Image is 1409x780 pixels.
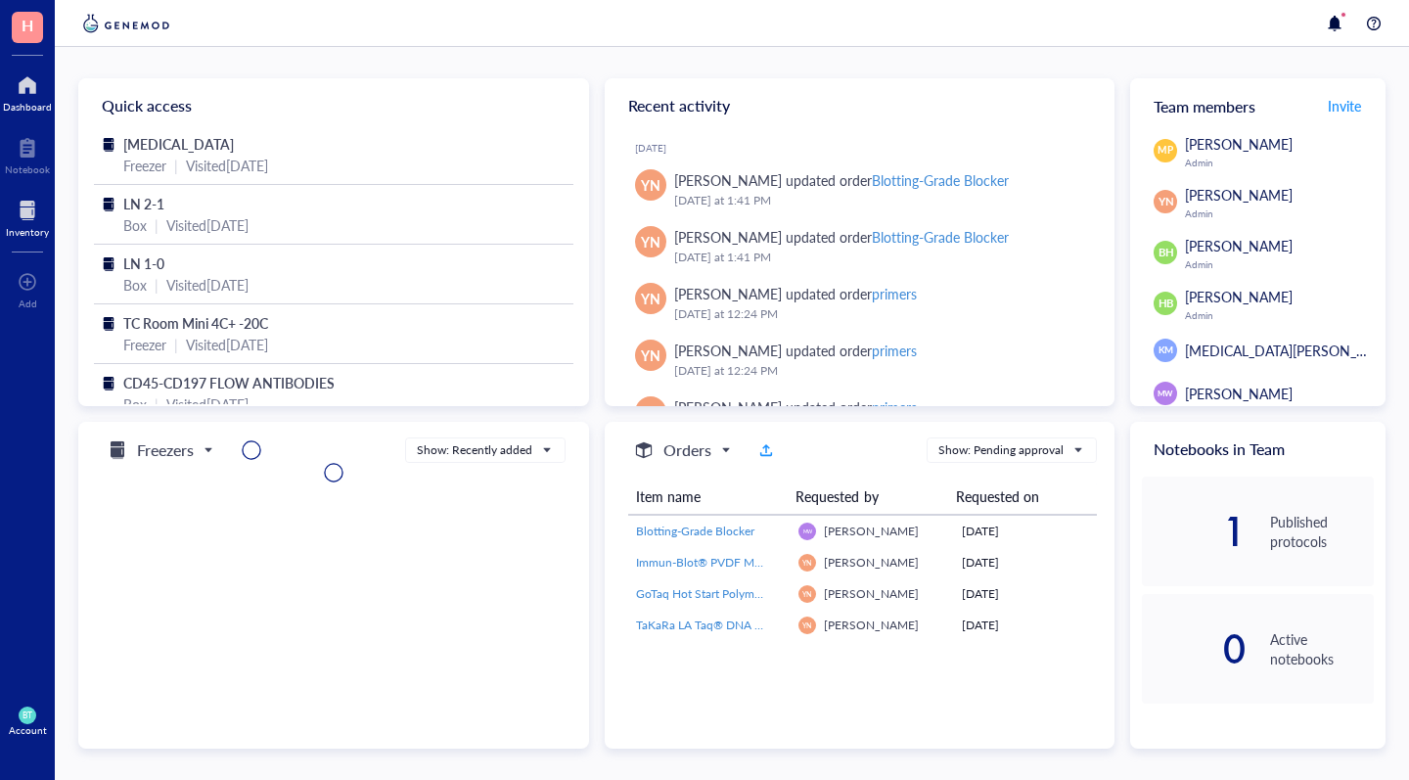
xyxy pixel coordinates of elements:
span: LN 2-1 [123,194,164,213]
span: [PERSON_NAME] [1185,134,1293,154]
div: Admin [1185,309,1374,321]
span: MP [1159,143,1173,158]
span: YN [1158,194,1173,210]
span: YN [802,620,812,629]
span: [PERSON_NAME] [824,585,919,602]
span: [PERSON_NAME] [1185,185,1293,205]
div: Box [123,393,147,415]
div: [PERSON_NAME] updated order [674,169,1010,191]
span: [PERSON_NAME] [824,554,919,571]
span: [PERSON_NAME] [1185,287,1293,306]
div: Quick access [78,78,589,133]
div: Blotting-Grade Blocker [872,170,1009,190]
span: CD45-CD197 FLOW ANTIBODIES [123,373,335,392]
a: GoTaq Hot Start Polymerase [636,585,784,603]
div: | [174,334,178,355]
div: [DATE] [962,617,1089,634]
span: YN [802,589,812,598]
div: [DATE] [962,554,1089,572]
span: BT [23,711,32,720]
h5: Freezers [137,438,194,462]
a: Dashboard [3,69,52,113]
span: [PERSON_NAME] [824,523,919,539]
a: YN[PERSON_NAME] updated orderBlotting-Grade Blocker[DATE] at 1:41 PM [620,161,1100,218]
div: Admin [1185,207,1374,219]
th: Requested on [948,479,1089,515]
div: 1 [1142,516,1246,547]
div: | [155,214,159,236]
h5: Orders [663,438,711,462]
div: | [155,393,159,415]
a: Inventory [6,195,49,238]
div: Notebook [5,163,50,175]
div: Team members [1130,78,1386,133]
span: KM [1159,344,1173,357]
div: | [174,155,178,176]
div: [DATE] at 12:24 PM [674,361,1084,381]
div: 0 [1142,633,1246,665]
a: YN[PERSON_NAME] updated orderBlotting-Grade Blocker[DATE] at 1:41 PM [620,218,1100,275]
div: Box [123,274,147,296]
div: Show: Pending approval [938,441,1064,459]
span: YN [802,558,812,567]
div: Dashboard [3,101,52,113]
div: Account [9,724,47,736]
a: TaKaRa LA Taq® DNA Polymerase (Mg2+ plus buffer) - 250 Units [636,617,784,634]
a: Immun-Blot® PVDF Membrane, Roll, 26 cm x 3.3 m, 1620177 [636,554,784,572]
span: Immun-Blot® PVDF Membrane, Roll, 26 cm x 3.3 m, 1620177 [636,554,959,571]
div: [PERSON_NAME] updated order [674,226,1010,248]
span: [MEDICAL_DATA] [123,134,234,154]
div: Visited [DATE] [166,214,249,236]
div: Active notebooks [1270,629,1374,668]
span: Invite [1328,96,1361,115]
span: YN [641,344,660,366]
div: [PERSON_NAME] updated order [674,340,917,361]
div: Box [123,214,147,236]
span: YN [641,174,660,196]
span: TC Room Mini 4C+ -20C [123,313,268,333]
div: Inventory [6,226,49,238]
div: Add [19,298,37,309]
div: [DATE] at 1:41 PM [674,248,1084,267]
div: Freezer [123,334,166,355]
div: [DATE] [962,585,1089,603]
div: Visited [DATE] [186,155,268,176]
span: Blotting-Grade Blocker [636,523,754,539]
span: [PERSON_NAME] [824,617,919,633]
div: Published protocols [1270,512,1374,551]
span: HB [1158,296,1173,312]
th: Item name [628,479,789,515]
div: [DATE] at 12:24 PM [674,304,1084,324]
div: primers [872,284,917,303]
span: MW [802,528,812,534]
div: Blotting-Grade Blocker [872,227,1009,247]
button: Invite [1327,90,1362,121]
img: genemod-logo [78,12,174,35]
span: [PERSON_NAME] [1185,236,1293,255]
div: Visited [DATE] [186,334,268,355]
span: BH [1158,245,1173,261]
div: Visited [DATE] [166,393,249,415]
a: YN[PERSON_NAME] updated orderprimers[DATE] at 12:24 PM [620,332,1100,389]
span: MW [1158,388,1173,399]
div: [DATE] [962,523,1089,540]
span: GoTaq Hot Start Polymerase [636,585,781,602]
div: [DATE] [635,142,1100,154]
span: LN 1-0 [123,253,164,273]
span: YN [641,288,660,309]
div: Visited [DATE] [166,274,249,296]
span: YN [641,231,660,252]
div: primers [872,341,917,360]
div: Admin [1185,157,1374,168]
a: Blotting-Grade Blocker [636,523,784,540]
div: [DATE] at 1:41 PM [674,191,1084,210]
span: H [22,13,33,37]
div: Recent activity [605,78,1115,133]
div: Show: Recently added [417,441,532,459]
div: [PERSON_NAME] updated order [674,283,917,304]
div: Freezer [123,155,166,176]
div: Notebooks in Team [1130,422,1386,477]
a: YN[PERSON_NAME] updated orderprimers[DATE] at 12:24 PM [620,275,1100,332]
a: Notebook [5,132,50,175]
